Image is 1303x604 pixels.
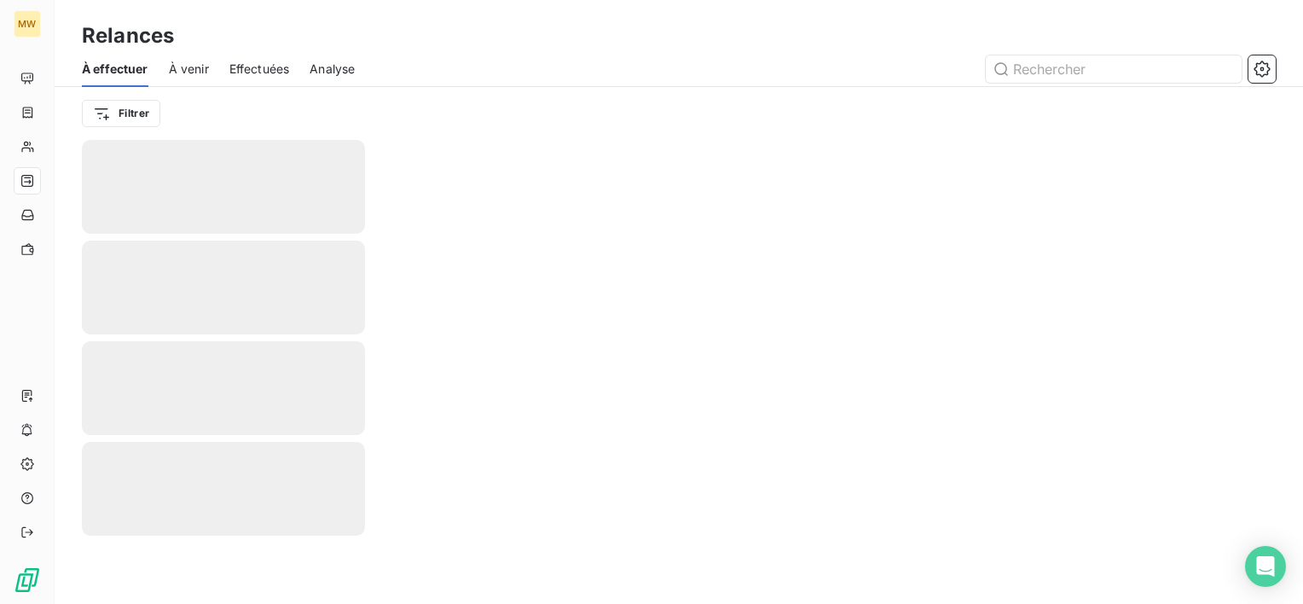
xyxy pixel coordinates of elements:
span: À venir [169,61,209,78]
div: MW [14,10,41,38]
div: Open Intercom Messenger [1245,546,1286,587]
img: Logo LeanPay [14,566,41,594]
h3: Relances [82,20,174,51]
span: À effectuer [82,61,148,78]
span: Effectuées [229,61,290,78]
button: Filtrer [82,100,160,127]
input: Rechercher [986,55,1242,83]
span: Analyse [310,61,355,78]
